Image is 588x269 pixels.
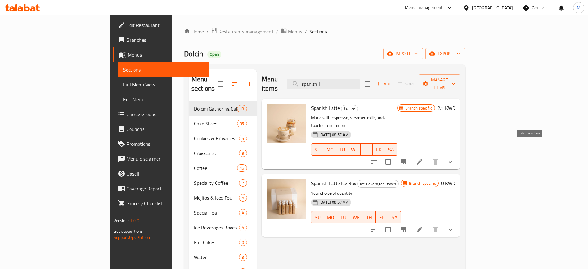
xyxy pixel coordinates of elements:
[239,239,247,246] div: items
[194,194,239,202] div: Mojitos & Iced Tea
[184,28,465,36] nav: breadcrumb
[239,180,247,186] span: 2
[114,227,142,235] span: Get support on:
[211,28,273,36] a: Restaurants management
[443,154,458,169] button: show more
[375,145,383,154] span: FR
[403,105,435,111] span: Branch specific
[385,143,397,156] button: SA
[239,209,247,216] div: items
[406,180,438,186] span: Branch specific
[127,185,204,192] span: Coverage Report
[113,181,208,196] a: Coverage Report
[194,105,237,112] span: Dolcini Gathering Cakes
[428,154,443,169] button: delete
[367,154,382,169] button: sort-choices
[267,104,306,143] img: Spanish Latte
[441,179,455,188] h6: 0 KWD
[218,28,273,35] span: Restaurants management
[309,28,327,35] span: Sections
[383,48,423,59] button: import
[189,176,257,190] div: Speciality Coffee2
[388,50,418,58] span: import
[194,239,239,246] div: Full Cakes
[311,179,356,188] span: Spanish Latte Ice Box
[324,211,337,223] button: MO
[118,92,208,107] a: Edit Menu
[357,180,399,188] div: Ice Beverages Boxes
[189,250,257,265] div: Water3
[239,225,247,231] span: 4
[113,166,208,181] a: Upsell
[194,224,239,231] div: Ice Beverages Boxes
[391,213,398,222] span: SA
[437,104,455,112] h6: 2.1 KWD
[339,145,346,154] span: TU
[113,33,208,47] a: Branches
[267,179,306,219] img: Spanish Latte Ice Box
[189,116,257,131] div: Cake Slices35
[114,233,153,241] a: Support.OpsPlatform
[114,217,129,225] span: Version:
[237,120,247,127] div: items
[314,145,321,154] span: SU
[194,150,239,157] span: Croissants
[237,121,247,127] span: 35
[239,194,247,202] div: items
[127,125,204,133] span: Coupons
[430,50,460,58] span: export
[127,140,204,148] span: Promotions
[227,76,242,91] span: Sort sections
[327,213,334,222] span: MO
[424,76,455,92] span: Manage items
[577,4,581,11] span: M
[127,21,204,29] span: Edit Restaurant
[207,51,221,58] div: Open
[336,143,349,156] button: TU
[326,145,334,154] span: MO
[127,200,204,207] span: Grocery Checklist
[239,254,247,260] span: 3
[194,164,237,172] span: Coffee
[324,143,336,156] button: MO
[388,211,401,223] button: SA
[194,254,239,261] span: Water
[337,211,350,223] button: TU
[447,226,454,233] svg: Show Choices
[388,145,395,154] span: SA
[237,164,247,172] div: items
[239,210,247,216] span: 4
[239,150,247,156] span: 8
[189,161,257,176] div: Coffee16
[311,143,324,156] button: SU
[382,155,395,168] span: Select to update
[239,195,247,201] span: 6
[239,254,247,261] div: items
[239,240,247,245] span: 0
[425,48,465,59] button: export
[363,145,371,154] span: TH
[311,114,397,129] p: Made with espresso, steamed milk, and a touch of cinnamon
[361,143,373,156] button: TH
[317,132,351,138] span: [DATE] 08:57 AM
[189,190,257,205] div: Mojitos & Iced Tea6
[239,179,247,187] div: items
[237,106,247,112] span: 13
[374,79,394,89] span: Add item
[396,154,411,169] button: Branch-specific-item
[237,105,247,112] div: items
[127,36,204,44] span: Branches
[352,213,360,222] span: WE
[341,105,358,112] div: Coffee
[113,196,208,211] a: Grocery Checklist
[443,222,458,237] button: show more
[376,80,392,88] span: Add
[194,120,237,127] span: Cake Slices
[194,135,239,142] span: Cookies & Brownies
[361,77,374,90] span: Select section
